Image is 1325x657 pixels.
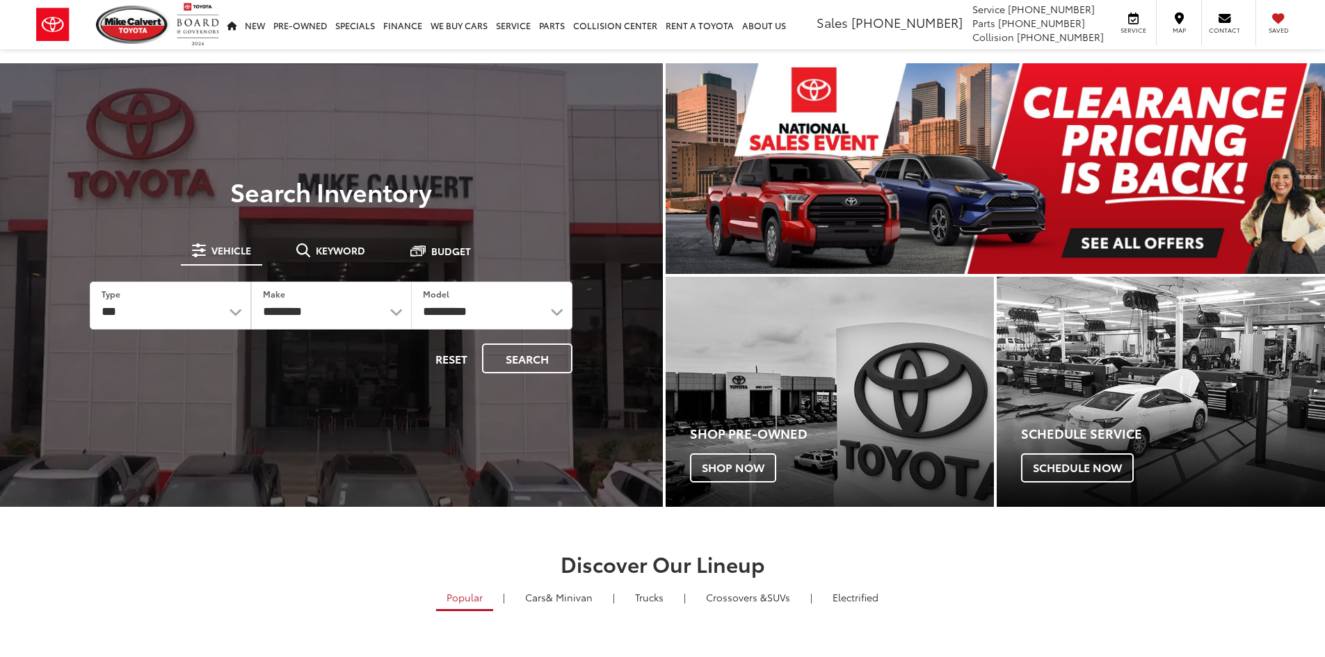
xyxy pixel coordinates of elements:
[609,590,618,604] li: |
[172,552,1153,575] h2: Discover Our Lineup
[1017,30,1104,44] span: [PHONE_NUMBER]
[1021,453,1134,482] span: Schedule Now
[211,245,251,255] span: Vehicle
[1164,26,1194,35] span: Map
[998,16,1085,30] span: [PHONE_NUMBER]
[546,590,593,604] span: & Minivan
[1263,26,1294,35] span: Saved
[706,590,767,604] span: Crossovers &
[423,288,449,300] label: Model
[972,30,1014,44] span: Collision
[482,343,572,373] button: Search
[1209,26,1240,35] span: Contact
[263,288,285,300] label: Make
[696,585,801,609] a: SUVs
[851,13,963,31] span: [PHONE_NUMBER]
[625,585,674,609] a: Trucks
[666,277,994,507] a: Shop Pre-Owned Shop Now
[997,277,1325,507] a: Schedule Service Schedule Now
[499,590,508,604] li: |
[1008,2,1095,16] span: [PHONE_NUMBER]
[997,277,1325,507] div: Toyota
[817,13,848,31] span: Sales
[822,585,889,609] a: Electrified
[807,590,816,604] li: |
[515,585,603,609] a: Cars
[972,2,1005,16] span: Service
[972,16,995,30] span: Parts
[680,590,689,604] li: |
[690,453,776,482] span: Shop Now
[96,6,170,44] img: Mike Calvert Toyota
[1021,427,1325,441] h4: Schedule Service
[666,277,994,507] div: Toyota
[1118,26,1149,35] span: Service
[436,585,493,611] a: Popular
[431,246,471,256] span: Budget
[316,245,365,255] span: Keyword
[102,288,120,300] label: Type
[58,177,604,205] h3: Search Inventory
[690,427,994,441] h4: Shop Pre-Owned
[424,343,479,373] button: Reset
